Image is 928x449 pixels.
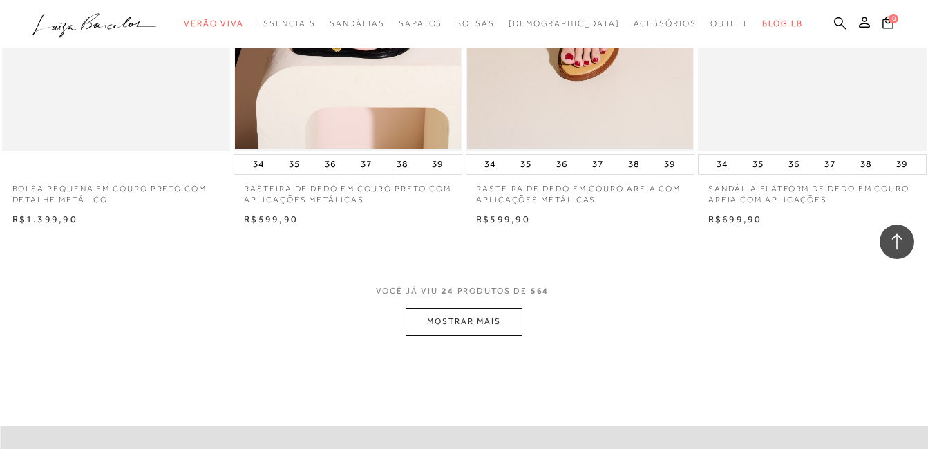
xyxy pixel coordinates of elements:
span: Outlet [710,19,749,28]
span: R$699,90 [708,213,762,224]
span: R$599,90 [476,213,530,224]
a: BOLSA PEQUENA EM COURO PRETO COM DETALHE METÁLICO [2,175,231,207]
button: 34 [249,155,268,174]
button: 36 [321,155,340,174]
a: categoryNavScreenReaderText [330,11,385,37]
span: [DEMOGRAPHIC_DATA] [509,19,620,28]
button: 35 [516,155,536,174]
a: categoryNavScreenReaderText [399,11,442,37]
span: BLOG LB [762,19,802,28]
button: 34 [712,155,732,174]
a: BLOG LB [762,11,802,37]
button: 38 [624,155,643,174]
a: SANDÁLIA FLATFORM DE DEDO EM COURO AREIA COM APLICAÇÕES [698,175,927,207]
a: RASTEIRA DE DEDO EM COURO PRETO COM APLICAÇÕES METÁLICAS [234,175,462,207]
button: 37 [588,155,607,174]
button: 39 [660,155,679,174]
button: 38 [392,155,412,174]
button: 37 [357,155,376,174]
button: 34 [480,155,500,174]
button: 35 [748,155,768,174]
button: MOSTRAR MAIS [406,308,522,335]
span: 0 [889,14,898,23]
button: 38 [856,155,875,174]
a: categoryNavScreenReaderText [634,11,697,37]
span: VOCÊ JÁ VIU PRODUTOS DE [376,286,553,296]
button: 35 [285,155,304,174]
span: Sandálias [330,19,385,28]
button: 39 [892,155,911,174]
button: 36 [552,155,571,174]
span: 24 [442,286,454,296]
a: categoryNavScreenReaderText [456,11,495,37]
a: noSubCategoriesText [509,11,620,37]
span: R$1.399,90 [12,213,77,224]
span: Bolsas [456,19,495,28]
span: 564 [531,286,549,296]
button: 36 [784,155,804,174]
a: categoryNavScreenReaderText [257,11,315,37]
span: Essenciais [257,19,315,28]
button: 0 [878,15,898,34]
span: Acessórios [634,19,697,28]
span: Verão Viva [184,19,243,28]
a: categoryNavScreenReaderText [184,11,243,37]
button: 37 [820,155,840,174]
span: Sapatos [399,19,442,28]
a: categoryNavScreenReaderText [710,11,749,37]
button: 39 [428,155,447,174]
a: RASTEIRA DE DEDO EM COURO AREIA COM APLICAÇÕES METÁLICAS [466,175,694,207]
span: R$599,90 [244,213,298,224]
